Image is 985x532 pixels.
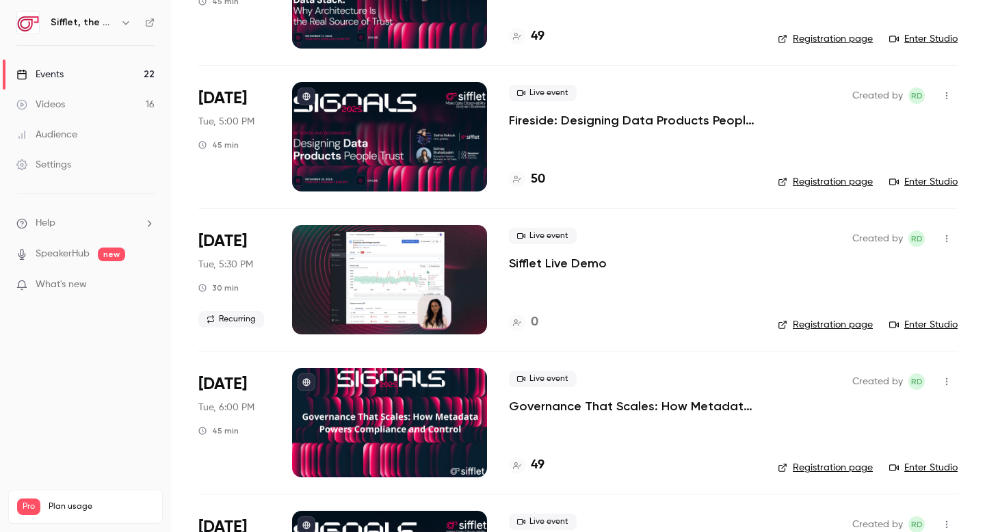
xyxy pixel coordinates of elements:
span: new [98,248,125,261]
span: Help [36,216,55,230]
h4: 0 [531,313,538,332]
a: 49 [509,27,544,46]
span: Created by [852,373,903,390]
div: Nov 18 Tue, 5:30 PM (Europe/Paris) [198,225,270,334]
a: SpeakerHub [36,247,90,261]
div: Nov 18 Tue, 5:00 PM (Europe/Paris) [198,82,270,191]
span: What's new [36,278,87,292]
a: Registration page [778,32,873,46]
span: Recurring [198,311,264,328]
div: Videos [16,98,65,111]
span: Created by [852,230,903,247]
h6: Sifflet, the AI-augmented data observability platform built for data teams with business users in... [51,16,115,29]
div: Events [16,68,64,81]
div: 30 min [198,282,239,293]
img: Sifflet, the AI-augmented data observability platform built for data teams with business users in... [17,12,39,34]
a: Enter Studio [889,461,958,475]
span: Live event [509,514,577,530]
h4: 49 [531,27,544,46]
span: Live event [509,371,577,387]
span: RD [911,230,923,247]
span: Romain Doutriaux [908,230,925,247]
h4: 49 [531,456,544,475]
iframe: Noticeable Trigger [138,279,155,291]
div: Audience [16,128,77,142]
span: Pro [17,498,40,515]
a: 50 [509,170,545,189]
span: [DATE] [198,373,247,395]
span: Tue, 5:30 PM [198,258,253,271]
span: Created by [852,88,903,104]
span: Romain Doutriaux [908,373,925,390]
a: Enter Studio [889,318,958,332]
div: 45 min [198,425,239,436]
span: Live event [509,228,577,244]
a: Fireside: Designing Data Products People Trust [509,112,756,129]
span: RD [911,373,923,390]
a: Registration page [778,318,873,332]
a: Enter Studio [889,32,958,46]
span: RD [911,88,923,104]
a: Governance That Scales: How Metadata Powers Compliance and Control [509,398,756,414]
a: 49 [509,456,544,475]
span: [DATE] [198,88,247,109]
a: 0 [509,313,538,332]
a: Registration page [778,175,873,189]
h4: 50 [531,170,545,189]
a: Enter Studio [889,175,958,189]
span: Plan usage [49,501,154,512]
div: Settings [16,158,71,172]
a: Sifflet Live Demo [509,255,607,271]
span: Tue, 6:00 PM [198,401,254,414]
span: Live event [509,85,577,101]
div: 45 min [198,139,239,150]
span: [DATE] [198,230,247,252]
li: help-dropdown-opener [16,216,155,230]
div: Nov 18 Tue, 6:00 PM (Europe/Paris) [198,368,270,477]
span: Tue, 5:00 PM [198,115,254,129]
a: Registration page [778,461,873,475]
span: Romain Doutriaux [908,88,925,104]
